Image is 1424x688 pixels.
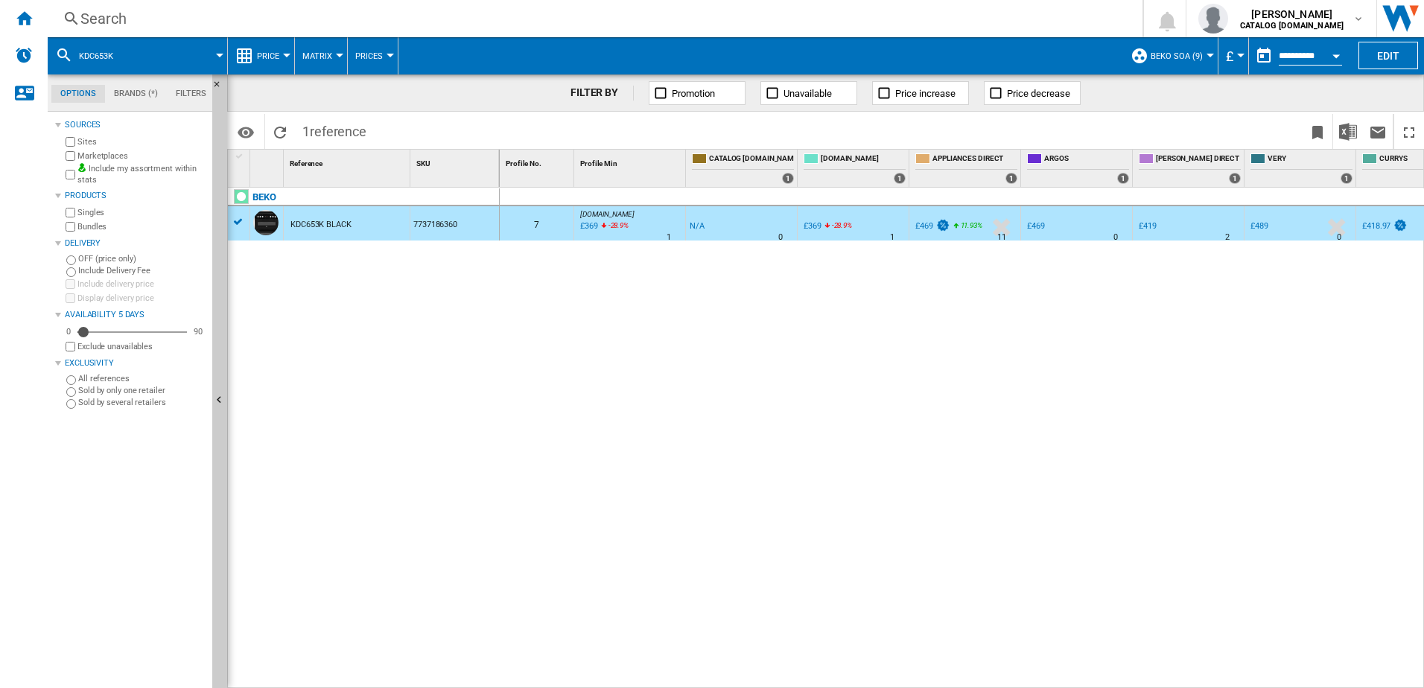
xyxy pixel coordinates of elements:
[80,8,1104,29] div: Search
[782,173,794,184] div: 1 offers sold by CATALOG BEKO.UK
[1131,37,1210,74] div: BEKO SOA (9)
[672,88,715,99] span: Promotion
[1341,173,1353,184] div: 1 offers sold by VERY
[1248,219,1268,234] div: £489
[79,51,113,61] span: KDC653K
[77,150,206,162] label: Marketplaces
[760,81,857,105] button: Unavailable
[77,136,206,147] label: Sites
[79,37,128,74] button: KDC653K
[913,219,950,234] div: £469
[77,341,206,352] label: Exclude unavailables
[1156,153,1241,166] span: [PERSON_NAME] DIRECT
[290,208,352,242] div: KDC653K BLACK
[932,153,1017,166] span: APPLIANCES DIRECT
[231,118,261,145] button: Options
[1240,21,1344,31] b: CATALOG [DOMAIN_NAME]
[65,119,206,131] div: Sources
[578,219,598,234] div: Last updated : Thursday, 18 September 2025 06:18
[413,150,499,173] div: Sort None
[895,88,956,99] span: Price increase
[265,114,295,149] button: Reload
[310,124,366,139] span: reference
[212,74,230,101] button: Hide
[783,88,832,99] span: Unavailable
[577,150,685,173] div: Profile Min Sort None
[78,385,206,396] label: Sold by only one retailer
[832,221,848,229] span: -28.9
[500,206,573,241] div: 7
[66,375,76,385] input: All references
[570,86,634,101] div: FILTER BY
[66,342,75,351] input: Display delivery price
[1139,221,1157,231] div: £419
[257,37,287,74] button: Price
[506,159,541,168] span: Profile No.
[66,255,76,265] input: OFF (price only)
[1358,42,1418,69] button: Edit
[65,190,206,202] div: Products
[1363,114,1393,149] button: Send this report by email
[66,293,75,303] input: Display delivery price
[1005,173,1017,184] div: 1 offers sold by APPLIANCES DIRECT
[1240,7,1344,22] span: [PERSON_NAME]
[1136,150,1244,187] div: [PERSON_NAME] DIRECT 1 offers sold by HUGHES DIRECT
[1117,173,1129,184] div: 1 offers sold by ARGOS
[1218,37,1249,74] md-menu: Currency
[1226,37,1241,74] button: £
[503,150,573,173] div: Profile No. Sort None
[1337,230,1341,245] div: Delivery Time : 0 day
[66,267,76,277] input: Include Delivery Fee
[290,159,322,168] span: Reference
[66,151,75,161] input: Marketplaces
[1249,41,1279,71] button: md-calendar
[872,81,969,105] button: Price increase
[77,325,187,340] md-slider: Availability
[997,230,1006,245] div: Delivery Time : 11 days
[821,153,906,166] span: [DOMAIN_NAME]
[287,150,410,173] div: Sort None
[709,153,794,166] span: CATALOG [DOMAIN_NAME]
[1025,219,1045,234] div: £469
[302,37,340,74] button: Matrix
[1137,219,1157,234] div: £419
[801,150,909,187] div: [DOMAIN_NAME] 1 offers sold by AO.COM
[78,397,206,408] label: Sold by several retailers
[1303,114,1332,149] button: Bookmark this report
[912,150,1020,187] div: APPLIANCES DIRECT 1 offers sold by APPLIANCES DIRECT
[608,221,624,229] span: -28.9
[413,150,499,173] div: SKU Sort None
[78,373,206,384] label: All references
[235,37,287,74] div: Price
[607,219,616,237] i: %
[78,253,206,264] label: OFF (price only)
[66,208,75,217] input: Singles
[984,81,1081,105] button: Price decrease
[689,150,797,187] div: CATALOG [DOMAIN_NAME] 1 offers sold by CATALOG BEKO.UK
[355,37,390,74] button: Prices
[1339,123,1357,141] img: excel-24x24.png
[77,163,86,172] img: mysite-bg-18x18.png
[65,238,206,249] div: Delivery
[105,85,167,103] md-tab-item: Brands (*)
[253,150,283,173] div: Sort None
[804,221,821,231] div: £369
[801,219,821,234] div: £369
[66,399,76,409] input: Sold by several retailers
[1268,153,1353,166] span: VERY
[915,221,933,231] div: £469
[503,150,573,173] div: Sort None
[77,163,206,186] label: Include my assortment within stats
[78,265,206,276] label: Include Delivery Fee
[890,230,894,245] div: Delivery Time : 1 day
[1027,221,1045,231] div: £469
[65,309,206,321] div: Availability 5 Days
[77,221,206,232] label: Bundles
[77,293,206,304] label: Display delivery price
[63,326,74,337] div: 0
[65,357,206,369] div: Exclusivity
[778,230,783,245] div: Delivery Time : 0 day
